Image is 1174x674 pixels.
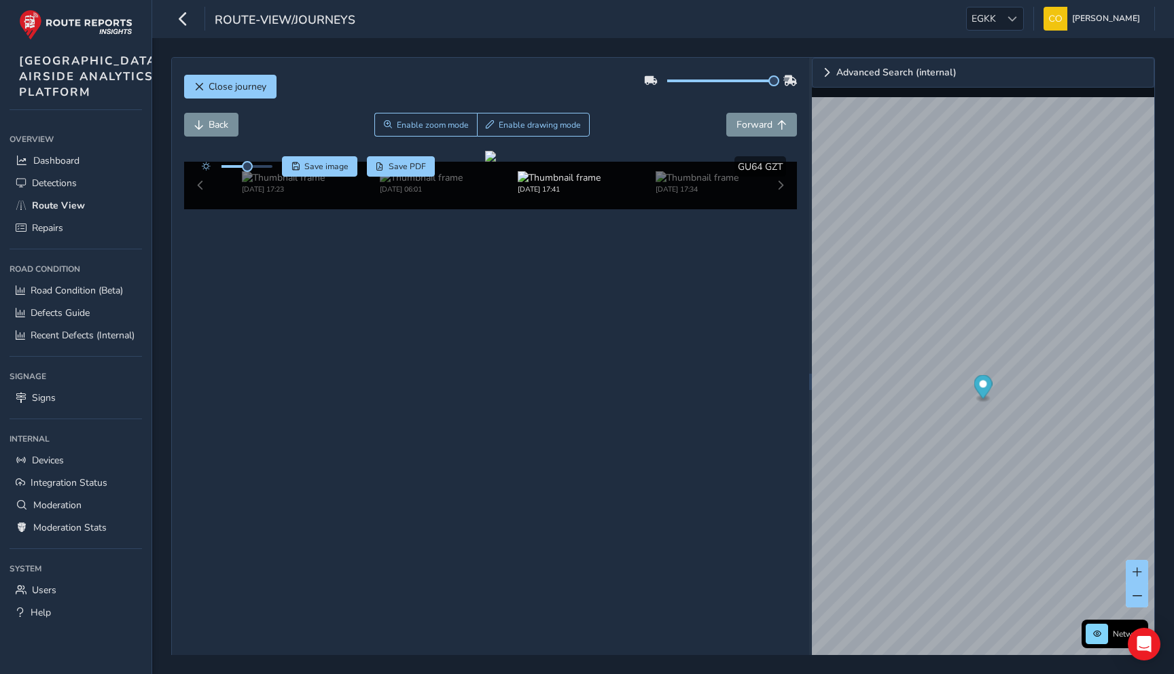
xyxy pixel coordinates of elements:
button: Save [282,156,357,177]
div: Overview [10,129,142,149]
a: Expand [812,58,1154,88]
a: Defects Guide [10,302,142,324]
a: Integration Status [10,472,142,494]
div: [DATE] 17:23 [242,184,325,194]
a: Users [10,579,142,601]
a: Help [10,601,142,624]
div: System [10,558,142,579]
button: Draw [477,113,590,137]
span: [GEOGRAPHIC_DATA] AIRSIDE ANALYTICS PLATFORM [19,53,162,100]
div: [DATE] 17:34 [656,184,739,194]
button: Close journey [184,75,277,99]
span: Recent Defects (Internal) [31,329,135,342]
span: Forward [736,118,772,131]
button: Forward [726,113,797,137]
div: Road Condition [10,259,142,279]
span: Save image [304,161,349,172]
span: route-view/journeys [215,12,355,31]
span: Moderation Stats [33,521,107,534]
span: Dashboard [33,154,79,167]
button: Back [184,113,238,137]
span: Repairs [32,221,63,234]
img: Thumbnail frame [518,171,601,184]
span: [PERSON_NAME] [1072,7,1140,31]
a: Signs [10,387,142,409]
span: Back [209,118,228,131]
span: Detections [32,177,77,190]
a: Road Condition (Beta) [10,279,142,302]
a: Recent Defects (Internal) [10,324,142,347]
span: Defects Guide [31,306,90,319]
a: Repairs [10,217,142,239]
a: Route View [10,194,142,217]
span: Integration Status [31,476,107,489]
div: [DATE] 17:41 [518,184,601,194]
div: [DATE] 06:01 [380,184,463,194]
span: Signs [32,391,56,404]
span: Route View [32,199,85,212]
div: Signage [10,366,142,387]
span: Moderation [33,499,82,512]
span: EGKK [967,7,1001,30]
span: GU64 GZT [738,160,783,173]
button: Zoom [374,113,477,137]
span: Devices [32,454,64,467]
a: Dashboard [10,149,142,172]
span: Enable drawing mode [499,120,581,130]
img: Thumbnail frame [380,171,463,184]
span: Close journey [209,80,266,93]
a: Detections [10,172,142,194]
span: Users [32,584,56,597]
a: Moderation [10,494,142,516]
div: Internal [10,429,142,449]
img: Thumbnail frame [242,171,325,184]
button: PDF [367,156,435,177]
span: Advanced Search (internal) [836,68,957,77]
a: Devices [10,449,142,472]
img: Thumbnail frame [656,171,739,184]
button: [PERSON_NAME] [1044,7,1145,31]
a: Moderation Stats [10,516,142,539]
img: rr logo [19,10,132,40]
span: Save PDF [389,161,426,172]
div: Open Intercom Messenger [1128,628,1160,660]
span: Help [31,606,51,619]
span: Enable zoom mode [397,120,469,130]
img: diamond-layout [1044,7,1067,31]
div: Map marker [974,375,992,403]
span: Network [1113,628,1144,639]
span: Road Condition (Beta) [31,284,123,297]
